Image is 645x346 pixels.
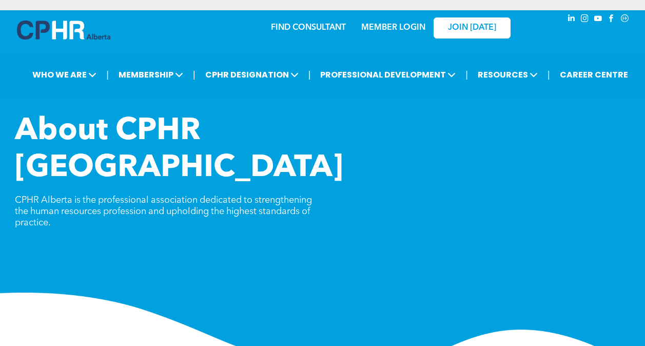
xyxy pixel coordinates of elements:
a: JOIN [DATE] [434,17,511,39]
a: linkedin [566,13,577,27]
li: | [193,64,196,85]
img: A blue and white logo for cp alberta [17,21,110,40]
span: CPHR DESIGNATION [202,65,302,84]
li: | [548,64,550,85]
a: FIND CONSULTANT [271,24,346,32]
span: WHO WE ARE [29,65,100,84]
span: About CPHR [GEOGRAPHIC_DATA] [15,116,343,184]
a: CAREER CENTRE [557,65,631,84]
span: PROFESSIONAL DEVELOPMENT [317,65,459,84]
span: CPHR Alberta is the professional association dedicated to strengthening the human resources profe... [15,196,312,227]
span: MEMBERSHIP [115,65,186,84]
span: RESOURCES [475,65,541,84]
a: youtube [593,13,604,27]
a: facebook [606,13,617,27]
a: Social network [619,13,631,27]
a: instagram [579,13,591,27]
li: | [465,64,468,85]
li: | [106,64,109,85]
span: JOIN [DATE] [448,23,496,33]
li: | [308,64,311,85]
a: MEMBER LOGIN [361,24,425,32]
